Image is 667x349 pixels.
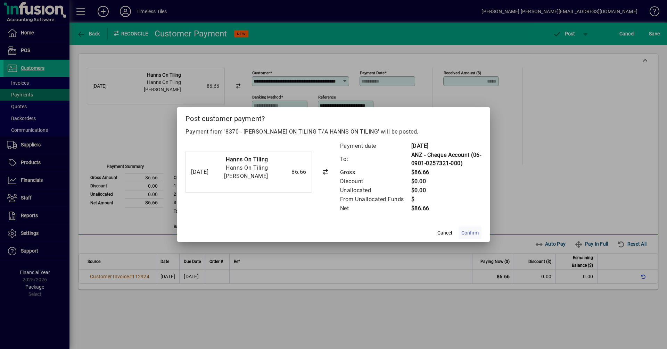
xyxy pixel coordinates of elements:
[340,195,411,204] td: From Unallocated Funds
[340,177,411,186] td: Discount
[461,229,479,237] span: Confirm
[272,168,306,176] div: 86.66
[434,227,456,239] button: Cancel
[411,142,482,151] td: [DATE]
[177,107,490,127] h2: Post customer payment?
[340,204,411,213] td: Net
[340,151,411,168] td: To:
[411,151,482,168] td: ANZ - Cheque Account (06-0901-0257321-000)
[340,186,411,195] td: Unallocated
[411,195,482,204] td: $
[226,156,268,163] strong: Hanns On Tiling
[411,168,482,177] td: $86.66
[437,229,452,237] span: Cancel
[411,186,482,195] td: $0.00
[191,168,208,176] div: [DATE]
[411,204,482,213] td: $86.66
[186,128,481,136] p: Payment from '8370 - [PERSON_NAME] ON TILING T/A HANNS ON TILING' will be posted.
[411,177,482,186] td: $0.00
[340,142,411,151] td: Payment date
[224,164,268,179] span: Hanns On Tiling [PERSON_NAME]
[340,168,411,177] td: Gross
[459,227,481,239] button: Confirm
